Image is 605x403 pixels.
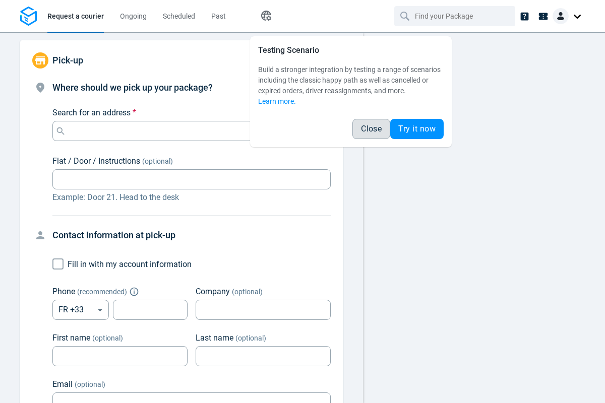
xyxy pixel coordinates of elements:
[52,191,331,204] p: Example: Door 21. Head to the desk
[52,379,73,389] span: Email
[77,288,127,296] span: ( recommended )
[390,119,444,139] button: Try it now
[120,12,147,20] span: Ongoing
[553,8,569,24] img: Client
[52,108,131,117] span: Search for an address
[258,65,441,95] span: Build a stronger integration by testing a range of scenarios including the classic happy path as ...
[398,125,436,133] span: Try it now
[52,55,83,65] span: Pick-up
[196,287,230,296] span: Company
[75,380,105,388] span: (optional)
[352,119,390,139] button: Close
[361,125,382,133] span: Close
[196,333,233,343] span: Last name
[52,82,213,93] span: Where should we pick up your package?
[415,7,497,26] input: Find your Package
[52,333,90,343] span: First name
[163,12,195,20] span: Scheduled
[52,287,75,296] span: Phone
[68,259,192,269] span: Fill in with my account information
[258,97,296,105] a: Learn more.
[232,288,263,296] span: (optional)
[20,40,343,81] div: Pick-up
[52,228,331,242] h4: Contact information at pick-up
[258,45,319,55] span: Testing Scenario
[211,12,226,20] span: Past
[142,157,173,165] span: (optional)
[47,12,104,20] span: Request a courier
[20,7,37,26] img: Logo
[52,300,109,320] div: FR +33
[92,334,123,342] span: (optional)
[52,156,140,166] span: Flat / Door / Instructions
[235,334,266,342] span: (optional)
[131,289,137,295] button: Explain "Recommended"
